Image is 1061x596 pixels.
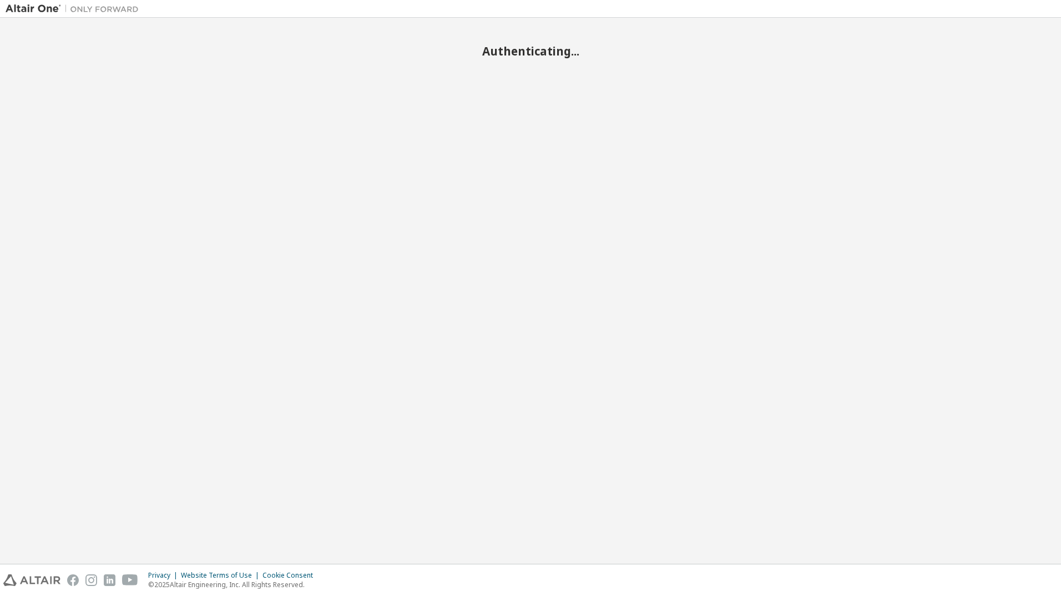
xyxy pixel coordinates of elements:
img: Altair One [6,3,144,14]
h2: Authenticating... [6,44,1055,58]
img: altair_logo.svg [3,574,60,586]
img: youtube.svg [122,574,138,586]
div: Website Terms of Use [181,571,262,580]
div: Cookie Consent [262,571,320,580]
img: instagram.svg [85,574,97,586]
img: facebook.svg [67,574,79,586]
p: © 2025 Altair Engineering, Inc. All Rights Reserved. [148,580,320,589]
img: linkedin.svg [104,574,115,586]
div: Privacy [148,571,181,580]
